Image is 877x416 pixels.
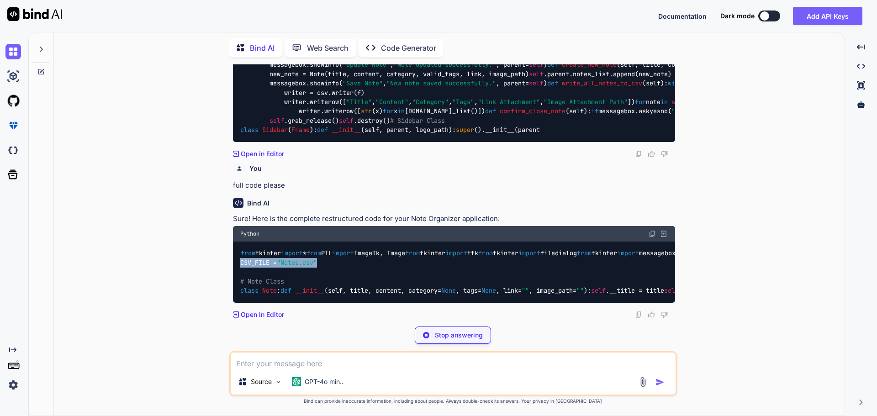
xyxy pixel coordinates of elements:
[346,98,372,106] span: "Title"
[648,311,655,318] img: like
[343,61,390,69] span: "Update Note"
[485,107,496,116] span: def
[269,116,284,125] span: self
[339,116,354,125] span: self
[445,249,467,258] span: import
[233,214,675,224] p: Sure! Here is the complete restructured code for your Note Organizer application:
[275,378,282,386] img: Pick Models
[240,126,259,134] span: class
[660,230,668,238] img: Open in Browser
[240,277,284,285] span: # Note Class
[646,79,660,87] span: self
[412,98,449,106] span: "Category"
[569,107,584,116] span: self
[591,286,606,295] span: self
[295,286,324,295] span: __init__
[328,286,584,295] span: self, title, content, category= , tags= , link= , image_path=
[635,311,642,318] img: copy
[241,310,284,319] p: Open in Editor
[635,98,646,106] span: for
[478,98,540,106] span: "Link Attachment"
[793,7,862,25] button: Add API Keys
[381,42,436,53] p: Code Generator
[386,79,496,87] span: "New note saved successfully."
[383,107,394,116] span: for
[292,377,301,386] img: GPT-4o mini
[577,249,592,258] span: from
[405,249,420,258] span: from
[660,98,668,106] span: in
[307,42,349,53] p: Web Search
[262,286,277,295] span: Note
[251,377,272,386] p: Source
[5,118,21,133] img: premium
[241,249,255,258] span: from
[456,126,474,134] span: super
[390,116,445,125] span: # Sidebar Class
[635,150,642,158] img: copy
[7,7,62,21] img: Bind AI
[5,142,21,158] img: darkCloudIdeIcon
[547,61,558,69] span: def
[518,249,540,258] span: import
[660,150,668,158] img: dislike
[441,286,456,295] span: None
[5,93,21,109] img: githubLight
[522,286,529,295] span: ""
[291,126,310,134] span: Frame
[332,126,361,134] span: __init__
[229,398,677,405] p: Bind can provide inaccurate information, including about people. Always double-check its answers....
[668,79,682,87] span: with
[478,249,493,258] span: from
[638,377,648,387] img: attachment
[591,107,598,116] span: if
[5,44,21,59] img: chat
[361,107,372,116] span: str
[241,149,284,158] p: Open in Editor
[262,126,288,134] span: Sidebar
[247,199,269,208] h6: Bind AI
[280,286,291,295] span: def
[481,286,496,295] span: None
[435,331,483,340] p: Stop answering
[332,249,354,258] span: import
[547,79,558,87] span: def
[660,311,668,318] img: dislike
[500,107,565,116] span: confirm_close_note
[620,61,840,69] span: self, title, content, category, valid_tags, link, image_path
[233,180,675,191] p: full code please
[562,61,617,69] span: create_new_note
[394,61,496,69] span: "Note updated successfully."
[562,79,642,87] span: write_all_notes_to_csv
[317,126,328,134] span: def
[249,164,262,173] h6: You
[529,79,544,87] span: self
[5,68,21,84] img: ai-studio
[250,42,275,53] p: Bind AI
[305,377,343,386] p: GPT-4o min..
[375,98,408,106] span: "Content"
[576,286,584,295] span: ""
[397,107,405,116] span: in
[664,286,679,295] span: self
[655,378,665,387] img: icon
[648,150,655,158] img: like
[720,11,755,21] span: Dark mode
[240,286,259,295] span: class
[658,11,707,21] button: Documentation
[671,107,770,116] span: "Close Note Without Saving"
[281,249,303,258] span: import
[277,258,317,267] span: "Notes.csv"
[529,70,544,78] span: self
[343,79,383,87] span: "Save Note"
[544,98,628,106] span: "Image Attachment Path"
[671,98,686,106] span: self
[658,12,707,20] span: Documentation
[529,61,544,69] span: self
[240,230,259,237] span: Python
[617,249,639,258] span: import
[306,249,321,258] span: from
[365,126,449,134] span: self, parent, logo_path
[5,377,21,393] img: settings
[452,98,474,106] span: "Tags"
